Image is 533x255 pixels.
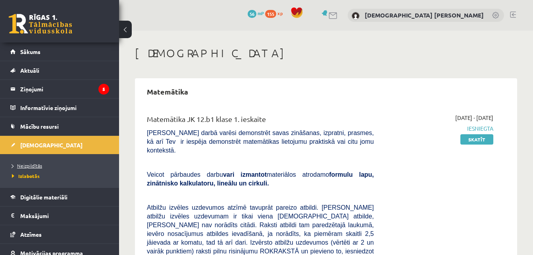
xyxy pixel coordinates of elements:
[20,141,83,149] span: [DEMOGRAPHIC_DATA]
[20,207,109,225] legend: Maksājumi
[20,48,40,55] span: Sākums
[12,162,42,169] span: Neizpildītās
[12,162,111,169] a: Neizpildītās
[10,42,109,61] a: Sākums
[20,123,59,130] span: Mācību resursi
[455,114,493,122] span: [DATE] - [DATE]
[248,10,264,16] a: 56 mP
[20,67,39,74] span: Aktuāli
[248,10,256,18] span: 56
[10,225,109,243] a: Atzīmes
[20,99,109,117] legend: Informatīvie ziņojumi
[20,231,42,238] span: Atzīmes
[139,82,196,101] h2: Matemātika
[365,11,484,19] a: [DEMOGRAPHIC_DATA] [PERSON_NAME]
[277,10,283,16] span: xp
[386,124,493,133] span: Iesniegta
[352,12,360,20] img: Kristiāna Daniela Freimane
[265,10,276,18] span: 155
[9,14,72,34] a: Rīgas 1. Tālmācības vidusskola
[147,171,374,187] b: formulu lapu, zinātnisko kalkulatoru, lineālu un cirkuli.
[20,80,109,98] legend: Ziņojumi
[98,84,109,95] i: 5
[12,172,111,180] a: Izlabotās
[20,193,67,201] span: Digitālie materiāli
[12,173,40,179] span: Izlabotās
[10,80,109,98] a: Ziņojumi5
[135,46,517,60] h1: [DEMOGRAPHIC_DATA]
[10,136,109,154] a: [DEMOGRAPHIC_DATA]
[147,171,374,187] span: Veicot pārbaudes darbu materiālos atrodamo
[10,207,109,225] a: Maksājumi
[460,134,493,145] a: Skatīt
[147,114,374,128] div: Matemātika JK 12.b1 klase 1. ieskaite
[10,99,109,117] a: Informatīvie ziņojumi
[223,171,267,178] b: vari izmantot
[10,117,109,135] a: Mācību resursi
[147,129,374,154] span: [PERSON_NAME] darbā varēsi demonstrēt savas zināšanas, izpratni, prasmes, kā arī Tev ir iespēja d...
[265,10,287,16] a: 155 xp
[10,188,109,206] a: Digitālie materiāli
[258,10,264,16] span: mP
[10,61,109,79] a: Aktuāli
